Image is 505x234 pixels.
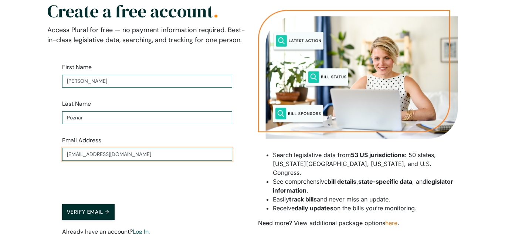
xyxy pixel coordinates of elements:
[289,196,317,203] strong: track bills
[358,178,412,185] strong: state-specific data
[258,218,458,227] p: Need more? View additional package options .
[62,111,232,124] input: Enter your last name
[273,150,458,177] li: Search legislative data from : 50 states, [US_STATE][GEOGRAPHIC_DATA], [US_STATE], and U.S. Congr...
[62,204,115,220] button: Verify Email →
[62,148,232,161] input: Enter your email address
[295,204,333,212] strong: daily updates
[328,178,356,185] strong: bill details
[273,195,458,204] li: Easily and never miss an update.
[62,75,232,88] input: Enter your first name
[258,10,458,139] img: Person searching on their laptop for public policy information with search words of latest action...
[62,63,92,72] label: First Name
[62,99,91,108] label: Last Name
[273,204,458,213] li: Receive on the bills you’re monitoring.
[47,4,247,18] h2: Create a free account
[351,151,405,159] strong: 53 US jurisdictions
[385,219,397,227] a: here
[47,25,247,45] p: Access Plural for free — no payment information required. Best-in-class legislative data, searchi...
[62,136,101,145] label: Email Address
[273,177,458,195] li: See comprehensive , , and .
